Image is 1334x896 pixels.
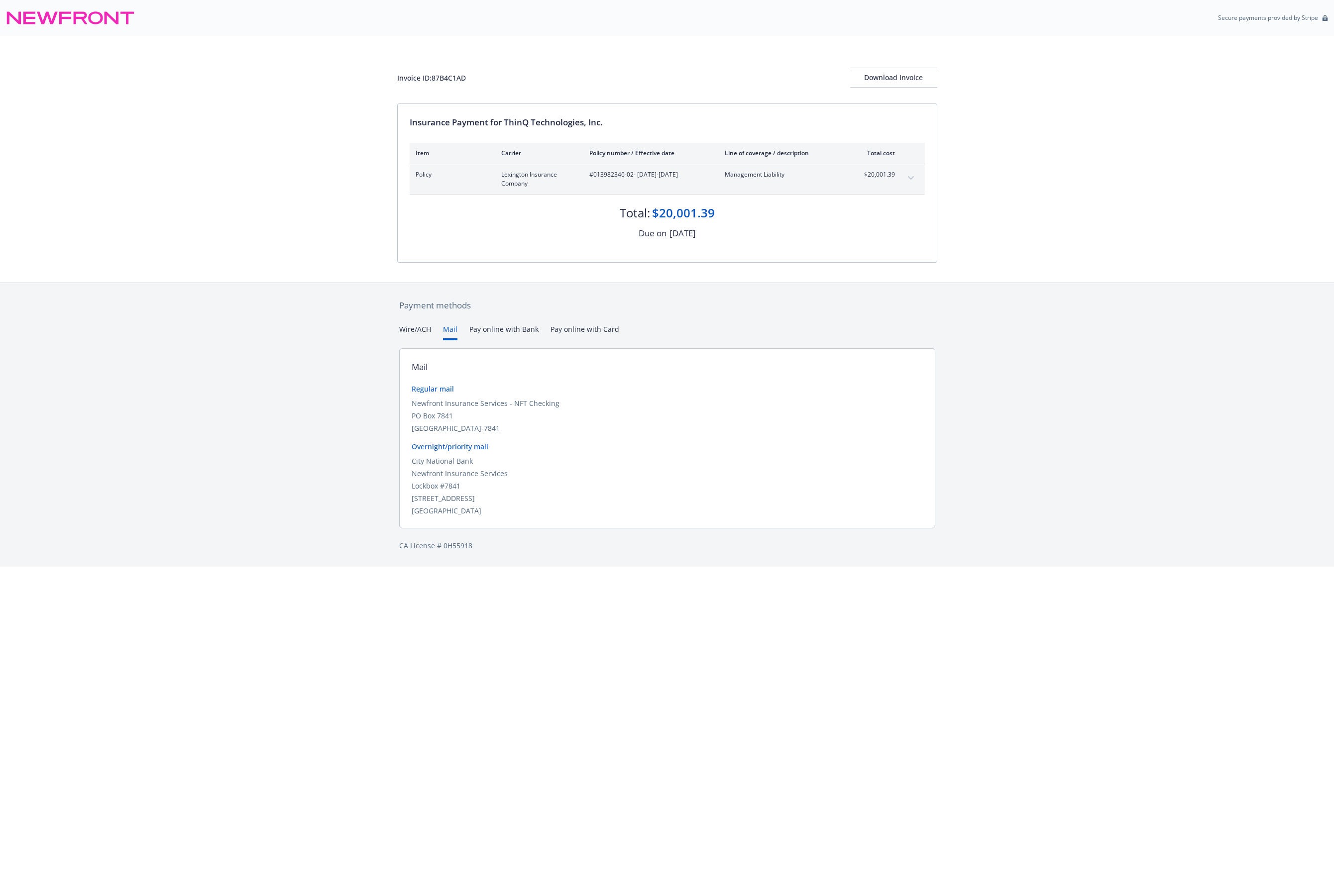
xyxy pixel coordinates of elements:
[410,164,925,194] div: PolicyLexington Insurance Company#013982346-02- [DATE]-[DATE]Management Liability$20,001.39expand...
[850,68,937,87] div: Download Invoice
[725,170,842,179] span: Management Liability
[501,170,573,188] span: Lexington Insurance Company
[1218,13,1318,22] p: Secure payments provided by Stripe
[551,324,619,340] button: Pay online with Card
[412,441,923,452] div: Overnight/priority mail
[620,204,650,221] div: Total:
[412,468,923,479] div: Newfront Insurance Services
[589,149,709,157] div: Policy number / Effective date
[725,149,842,157] div: Line of coverage / description
[412,481,923,491] div: Lockbox #7841
[399,299,935,312] div: Payment methods
[858,149,895,157] div: Total cost
[669,227,696,240] div: [DATE]
[416,170,485,179] span: Policy
[443,324,457,340] button: Mail
[412,410,923,421] div: PO Box 7841
[412,456,923,466] div: City National Bank
[412,361,428,374] div: Mail
[416,149,485,157] div: Item
[397,73,466,83] div: Invoice ID: 87B4C1AD
[850,68,937,88] button: Download Invoice
[652,204,715,221] div: $20,001.39
[410,116,925,129] div: Insurance Payment for ThinQ Technologies, Inc.
[399,324,431,340] button: Wire/ACH
[589,170,709,179] span: #013982346-02 - [DATE]-[DATE]
[412,423,923,433] div: [GEOGRAPHIC_DATA]-7841
[412,384,923,394] div: Regular mail
[412,505,923,516] div: [GEOGRAPHIC_DATA]
[903,170,919,186] button: expand content
[639,227,667,240] div: Due on
[412,398,923,408] div: Newfront Insurance Services - NFT Checking
[501,149,573,157] div: Carrier
[399,540,935,551] div: CA License # 0H55918
[858,170,895,179] span: $20,001.39
[469,324,539,340] button: Pay online with Bank
[412,493,923,503] div: [STREET_ADDRESS]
